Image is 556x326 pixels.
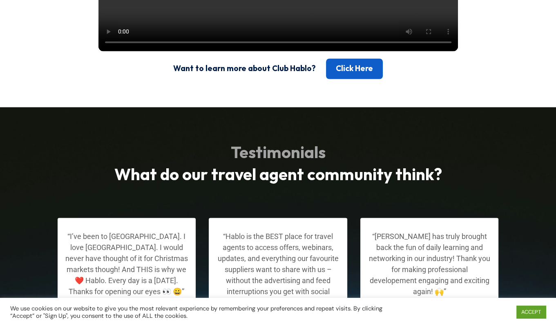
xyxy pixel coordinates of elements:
[10,305,385,319] div: We use cookies on our website to give you the most relevant experience by remembering your prefer...
[326,58,383,79] a: Click Here
[58,163,499,186] p: What do our travel agent community think?
[216,230,340,308] p: “Hablo is the BEST place for travel agents to access offers, webinars, updates, and everything ou...
[58,148,499,158] p: Testimonials
[516,306,546,318] a: ACCEPT
[173,63,316,74] li: Want to learn more about Club Hablo?
[65,230,188,297] p: “I’ve been to [GEOGRAPHIC_DATA]. I love [GEOGRAPHIC_DATA]. I would never have thought of it for C...
[368,230,491,297] p: “[PERSON_NAME] has truly brought back the fun of daily learning and networking in our industry! T...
